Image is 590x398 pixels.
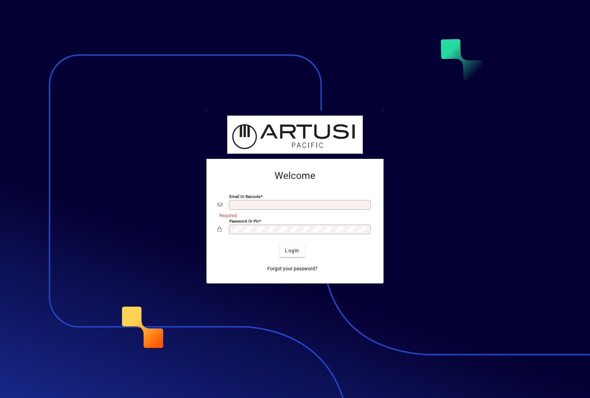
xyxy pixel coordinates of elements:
[267,265,317,272] span: Forgot your password?
[285,247,299,254] span: Login
[229,194,260,199] mat-label: Email or Barcode
[265,263,320,275] a: Forgot your password?
[229,218,259,223] mat-label: Password or Pin
[218,170,372,182] h2: Welcome
[279,245,305,257] button: Login
[219,211,367,219] mat-error: Required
